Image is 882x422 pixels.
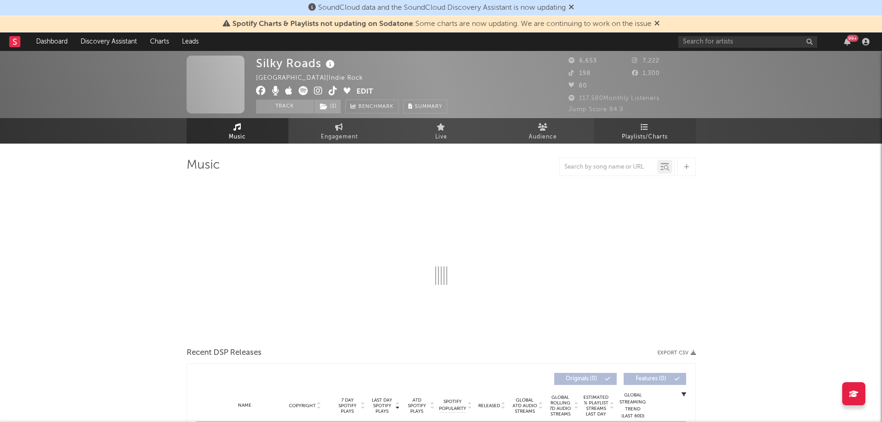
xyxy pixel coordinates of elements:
[403,100,447,113] button: Summary
[335,397,360,414] span: 7 Day Spotify Plays
[624,373,686,385] button: Features(0)
[435,132,447,143] span: Live
[256,100,314,113] button: Track
[657,350,696,356] button: Export CSV
[232,20,651,28] span: : Some charts are now updating. We are continuing to work on the issue
[569,95,660,101] span: 117,580 Monthly Listeners
[632,70,660,76] span: 1,300
[405,397,429,414] span: ATD Spotify Plays
[554,373,617,385] button: Originals(0)
[175,32,205,51] a: Leads
[256,73,374,84] div: [GEOGRAPHIC_DATA] | Indie Rock
[229,132,246,143] span: Music
[215,402,275,409] div: Name
[548,395,573,417] span: Global Rolling 7D Audio Streams
[569,107,624,113] span: Jump Score: 84.9
[594,118,696,144] a: Playlists/Charts
[569,4,574,12] span: Dismiss
[529,132,557,143] span: Audience
[654,20,660,28] span: Dismiss
[492,118,594,144] a: Audience
[256,56,337,71] div: Silky Roads
[569,70,591,76] span: 198
[439,398,466,412] span: Spotify Popularity
[415,104,442,109] span: Summary
[357,86,373,98] button: Edit
[289,403,316,409] span: Copyright
[232,20,413,28] span: Spotify Charts & Playlists not updating on Sodatone
[358,101,394,113] span: Benchmark
[569,83,587,89] span: 80
[345,100,399,113] a: Benchmark
[678,36,817,48] input: Search for artists
[144,32,175,51] a: Charts
[630,376,672,382] span: Features ( 0 )
[583,395,609,417] span: Estimated % Playlist Streams Last Day
[321,132,358,143] span: Engagement
[318,4,566,12] span: SoundCloud data and the SoundCloud Discovery Assistant is now updating
[390,118,492,144] a: Live
[370,397,394,414] span: Last Day Spotify Plays
[478,403,500,409] span: Released
[314,100,341,113] button: (1)
[622,132,668,143] span: Playlists/Charts
[844,38,851,45] button: 99+
[632,58,659,64] span: 7,222
[288,118,390,144] a: Engagement
[569,58,597,64] span: 6,653
[187,118,288,144] a: Music
[512,397,538,414] span: Global ATD Audio Streams
[314,100,341,113] span: ( 1 )
[847,35,858,42] div: 99 +
[187,347,262,359] span: Recent DSP Releases
[619,392,647,420] div: Global Streaming Trend (Last 60D)
[560,164,657,171] input: Search by song name or URL
[30,32,74,51] a: Dashboard
[560,376,603,382] span: Originals ( 0 )
[74,32,144,51] a: Discovery Assistant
